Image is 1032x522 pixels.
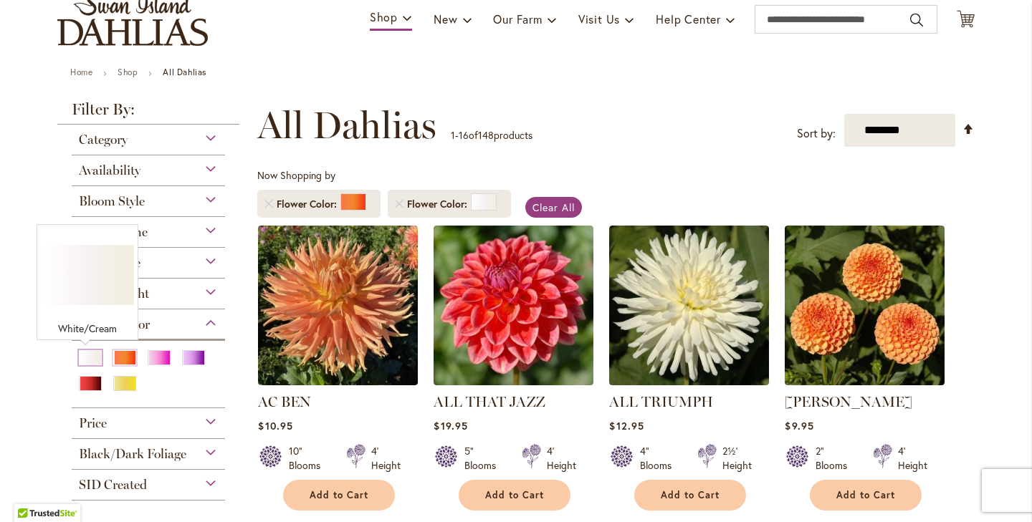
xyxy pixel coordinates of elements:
span: Now Shopping by [257,168,335,182]
img: ALL TRIUMPH [609,226,769,385]
a: Shop [118,67,138,77]
a: [PERSON_NAME] [785,393,912,410]
a: Remove Flower Color White/Cream [395,200,403,208]
div: 4' Height [371,444,401,473]
span: Availability [79,163,140,178]
span: 1 [451,128,455,142]
div: 4' Height [547,444,576,473]
span: $10.95 [258,419,292,432]
a: Clear All [525,197,582,218]
button: Add to Cart [459,480,570,511]
span: Help Center [656,11,721,26]
img: AMBER QUEEN [785,226,945,385]
span: Flower Color [407,197,471,211]
a: ALL THAT JAZZ [434,374,593,388]
img: AC BEN [258,226,418,385]
button: Add to Cart [283,480,395,511]
span: $9.95 [785,419,813,432]
span: Category [79,132,128,148]
p: - of products [451,124,532,147]
label: Sort by: [797,120,836,147]
iframe: Launch Accessibility Center [11,471,51,511]
span: 16 [459,128,469,142]
span: $12.95 [609,419,644,432]
strong: All Dahlias [163,67,206,77]
span: Black/Dark Foliage [79,446,186,462]
span: Price [79,415,107,431]
span: SID Created [79,477,147,493]
span: $19.95 [434,419,467,432]
span: Add to Cart [310,489,368,501]
span: Visit Us [578,11,620,26]
span: Clear All [532,200,575,214]
a: ALL THAT JAZZ [434,393,545,410]
div: 4' Height [898,444,927,473]
span: Shop [370,9,398,24]
div: 2½' Height [722,444,752,473]
span: Our Farm [493,11,542,26]
span: Add to Cart [485,489,544,501]
a: ALL TRIUMPH [609,374,769,388]
a: ALL TRIUMPH [609,393,713,410]
span: Add to Cart [661,489,720,501]
span: Bloom Style [79,193,145,209]
div: 4" Blooms [640,444,680,473]
span: Add to Cart [836,489,895,501]
a: AC BEN [258,374,418,388]
div: 10" Blooms [289,444,329,473]
span: Flower Color [277,197,340,211]
button: Add to Cart [634,480,746,511]
span: 148 [478,128,494,142]
div: White/Cream [41,322,134,336]
a: AC BEN [258,393,311,410]
strong: Filter By: [57,102,239,125]
img: ALL THAT JAZZ [434,226,593,385]
div: 5" Blooms [464,444,505,473]
span: All Dahlias [257,104,436,147]
span: New [434,11,457,26]
a: Remove Flower Color Orange/Peach [264,200,273,208]
a: Home [70,67,92,77]
a: AMBER QUEEN [785,374,945,388]
div: 2" Blooms [816,444,856,473]
button: Add to Cart [810,480,922,511]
